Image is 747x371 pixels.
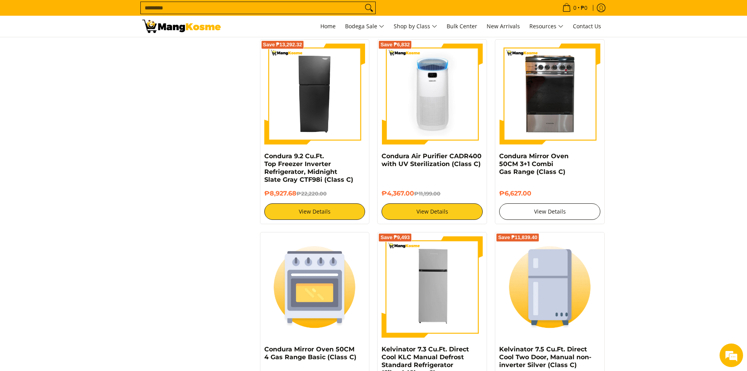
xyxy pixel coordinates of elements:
h6: ₱8,927.68 [264,190,365,197]
a: Shop by Class [390,16,441,37]
a: New Arrivals [483,16,524,37]
a: View Details [264,203,365,220]
span: New Arrivals [487,22,520,30]
a: Bodega Sale [341,16,388,37]
a: Bulk Center [443,16,481,37]
a: Resources [525,16,567,37]
h6: ₱6,627.00 [499,190,600,197]
img: Condura Air Purifier CADR400 with UV Sterilization (Class C) [382,44,483,145]
span: Save ₱9,493 [380,235,410,240]
a: View Details [499,203,600,220]
span: We're online! [45,99,108,178]
img: Condura 9.2 Cu.Ft. Top Freezer Inverter Refrigerator, Midnight Slate Gray CTF98i (Class C) [264,44,365,145]
div: Chat with us now [41,44,132,54]
del: ₱22,220.00 [296,190,327,197]
div: Minimize live chat window [129,4,147,23]
a: Condura 9.2 Cu.Ft. Top Freezer Inverter Refrigerator, Midnight Slate Gray CTF98i (Class C) [264,152,353,183]
a: Condura Mirror Oven 50CM 3+1 Combi Gas Range (Class C) [499,152,569,175]
a: Condura Air Purifier CADR400 with UV Sterilization (Class C) [382,152,482,168]
span: Save ₱13,292.32 [263,42,302,47]
img: Condura Mirror Oven 50CM 3+1 Combi Gas Range (Class C) [499,44,600,145]
a: Contact Us [569,16,605,37]
button: Search [363,2,375,14]
img: Class C Home &amp; Business Appliances: Up to 70% Off l Mang Kosme | Page 4 [142,20,221,33]
span: 0 [572,5,578,11]
span: Save ₱6,832 [380,42,410,47]
a: Kelvinator 7.5 Cu.Ft. Direct Cool Two Door, Manual non-inverter Silver (Class C) [499,345,591,369]
span: Contact Us [573,22,601,30]
del: ₱11,199.00 [414,190,440,197]
span: • [560,4,590,12]
nav: Main Menu [229,16,605,37]
a: View Details [382,203,483,220]
textarea: Type your message and hit 'Enter' [4,214,149,242]
span: Home [320,22,336,30]
span: Bulk Center [447,22,477,30]
span: Save ₱11,839.40 [498,235,537,240]
img: Kelvinator 7.5 Cu.Ft. Direct Cool Two Door, Manual non-inverter Silver (Class C) [499,236,600,338]
span: Resources [529,22,563,31]
h6: ₱4,367.00 [382,190,483,197]
span: Shop by Class [394,22,437,31]
img: Condura Mirror Oven 50CM 4 Gas Range Basic (Class C) [264,236,365,338]
span: Bodega Sale [345,22,384,31]
span: ₱0 [580,5,589,11]
a: Condura Mirror Oven 50CM 4 Gas Range Basic (Class C) [264,345,356,361]
img: Kelvinator 7.3 Cu.Ft. Direct Cool KLC Manual Defrost Standard Refrigerator (Silver) (Class C) [382,236,483,338]
a: Home [316,16,340,37]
